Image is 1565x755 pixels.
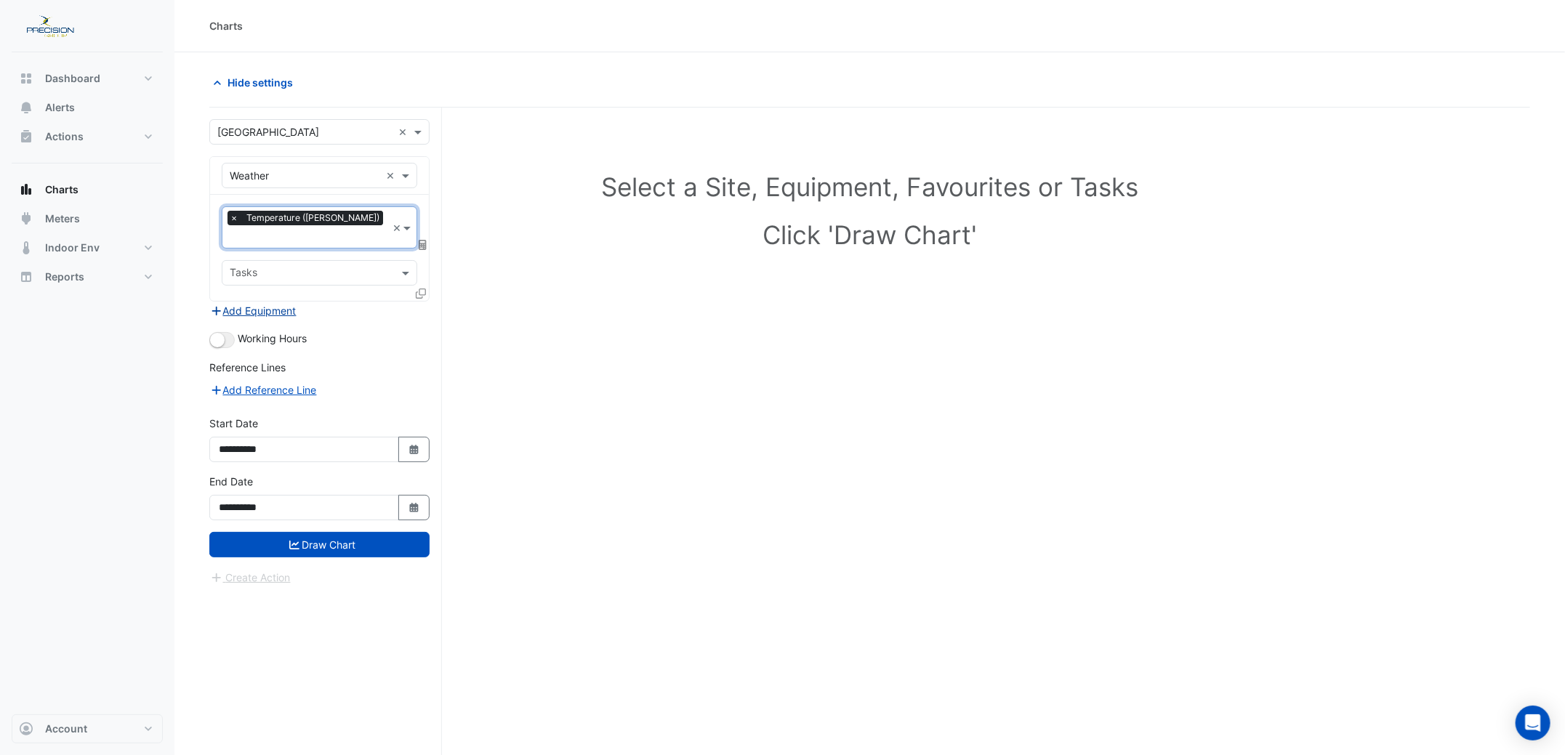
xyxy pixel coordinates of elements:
[19,211,33,226] app-icon: Meters
[45,129,84,144] span: Actions
[12,122,163,151] button: Actions
[12,714,163,743] button: Account
[209,360,286,375] label: Reference Lines
[12,175,163,204] button: Charts
[386,168,398,183] span: Clear
[45,270,84,284] span: Reports
[12,93,163,122] button: Alerts
[19,182,33,197] app-icon: Charts
[241,171,1498,202] h1: Select a Site, Equipment, Favourites or Tasks
[12,233,163,262] button: Indoor Env
[417,238,430,251] span: Choose Function
[45,100,75,115] span: Alerts
[17,12,83,41] img: Company Logo
[416,287,426,299] span: Clone Favourites and Tasks from this Equipment to other Equipment
[228,265,257,283] div: Tasks
[209,532,430,557] button: Draw Chart
[19,129,33,144] app-icon: Actions
[45,241,100,255] span: Indoor Env
[209,416,258,431] label: Start Date
[243,211,383,225] span: Temperature (Celcius)
[209,474,253,489] label: End Date
[393,220,402,235] span: Clear
[12,64,163,93] button: Dashboard
[209,570,291,583] app-escalated-ticket-create-button: Please draw the charts first
[12,204,163,233] button: Meters
[209,18,243,33] div: Charts
[209,302,297,319] button: Add Equipment
[45,211,80,226] span: Meters
[45,71,100,86] span: Dashboard
[241,219,1498,250] h1: Click 'Draw Chart'
[398,124,411,140] span: Clear
[408,443,421,456] fa-icon: Select Date
[19,71,33,86] app-icon: Dashboard
[19,270,33,284] app-icon: Reports
[209,381,318,398] button: Add Reference Line
[19,241,33,255] app-icon: Indoor Env
[228,75,293,90] span: Hide settings
[228,211,241,225] span: ×
[45,182,79,197] span: Charts
[45,722,87,736] span: Account
[209,70,302,95] button: Hide settings
[12,262,163,291] button: Reports
[19,100,33,115] app-icon: Alerts
[238,332,307,344] span: Working Hours
[408,501,421,514] fa-icon: Select Date
[1516,706,1550,740] div: Open Intercom Messenger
